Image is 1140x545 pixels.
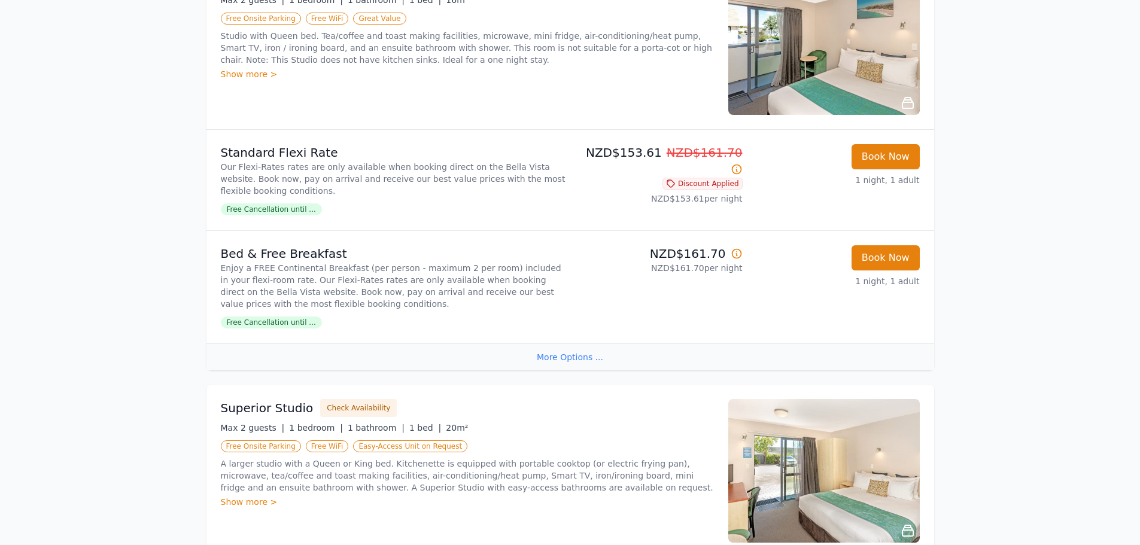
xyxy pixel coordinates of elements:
[752,174,920,186] p: 1 night, 1 adult
[575,144,743,178] p: NZD$153.61
[575,262,743,274] p: NZD$161.70 per night
[306,440,349,452] span: Free WiFi
[221,496,714,508] div: Show more >
[752,275,920,287] p: 1 night, 1 adult
[221,262,566,310] p: Enjoy a FREE Continental Breakfast (per person - maximum 2 per room) included in your flexi-room ...
[575,245,743,262] p: NZD$161.70
[221,161,566,197] p: Our Flexi-Rates rates are only available when booking direct on the Bella Vista website. Book now...
[221,203,322,215] span: Free Cancellation until ...
[667,145,743,160] span: NZD$161.70
[221,30,714,66] p: Studio with Queen bed. Tea/coffee and toast making facilities, microwave, mini fridge, air-condit...
[852,144,920,169] button: Book Now
[353,440,467,452] span: Easy-Access Unit on Request
[662,178,743,190] span: Discount Applied
[221,13,301,25] span: Free Onsite Parking
[348,423,405,433] span: 1 bathroom |
[221,316,322,328] span: Free Cancellation until ...
[289,423,343,433] span: 1 bedroom |
[575,193,743,205] p: NZD$153.61 per night
[221,144,566,161] p: Standard Flexi Rate
[306,13,349,25] span: Free WiFi
[206,343,934,370] div: More Options ...
[221,440,301,452] span: Free Onsite Parking
[353,13,406,25] span: Great Value
[221,245,566,262] p: Bed & Free Breakfast
[221,68,714,80] div: Show more >
[320,399,397,417] button: Check Availability
[409,423,441,433] span: 1 bed |
[446,423,468,433] span: 20m²
[221,458,714,494] p: A larger studio with a Queen or King bed. Kitchenette is equipped with portable cooktop (or elect...
[852,245,920,270] button: Book Now
[221,400,314,416] h3: Superior Studio
[221,423,285,433] span: Max 2 guests |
